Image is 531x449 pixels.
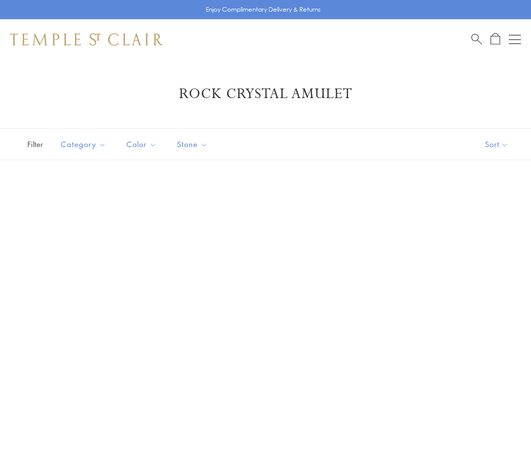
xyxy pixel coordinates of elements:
[172,138,215,151] span: Stone
[53,133,114,156] button: Category
[121,138,164,151] span: Color
[169,133,215,156] button: Stone
[119,133,164,156] button: Color
[206,5,321,15] p: Enjoy Complimentary Delivery & Returns
[25,85,506,103] h1: Rock Crystal Amulet
[10,33,163,46] img: Temple St. Clair
[471,33,482,46] a: Search
[462,129,531,160] button: Show sort by
[509,33,521,46] button: Open navigation
[491,33,500,46] a: Open Shopping Bag
[56,138,114,151] span: Category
